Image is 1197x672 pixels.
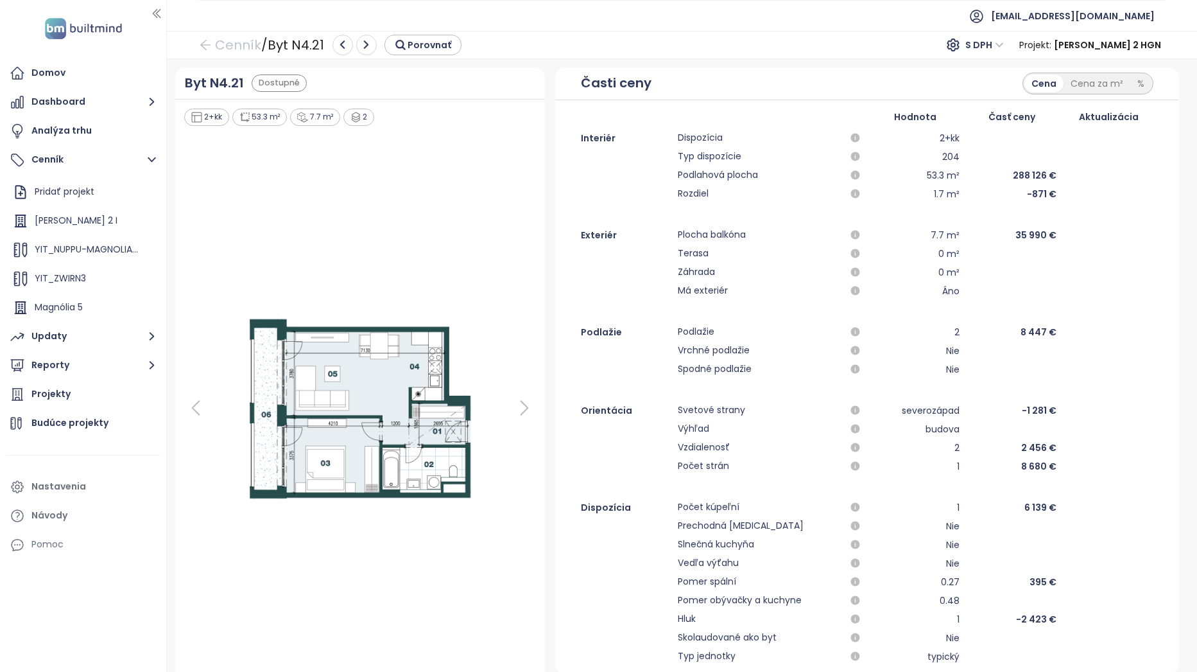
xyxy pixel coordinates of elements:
[252,75,307,92] div: Dostupné
[871,265,960,280] div: 0 m²
[871,362,960,377] div: Nie
[6,118,160,144] a: Analýza trhu
[965,35,1004,55] span: S DPH
[678,593,840,608] span: Pomer obývačky a kuchyne
[1019,33,1161,57] div: Projekt :
[6,60,160,86] a: Domov
[199,33,461,57] div: / Byt N4.21
[678,343,840,358] span: Vrchné podlažie
[871,324,960,340] div: 2
[678,227,840,243] span: Plocha balkóna
[230,312,489,504] img: Floor plan
[871,459,960,474] div: 1
[968,324,1056,340] div: 8 447 €
[10,208,157,234] div: [PERSON_NAME] 2 I
[31,415,108,431] div: Budúce projekty
[343,109,375,126] div: 2
[871,649,960,664] div: typický
[1024,75,1064,93] div: Cena
[581,73,651,93] span: Časti ceny
[968,110,1056,124] div: Časť ceny
[968,459,1056,474] div: 8 680 €
[6,474,160,500] a: Nastavenia
[871,574,960,590] div: 0.27
[871,130,960,146] div: 2+kk
[35,272,86,285] span: YIT_ZWIRN3
[871,500,960,515] div: 1
[968,403,1056,418] div: -1 281 €
[871,168,960,183] div: 53.3 m²
[678,574,840,590] span: Pomer spální
[31,508,67,524] div: Návody
[290,109,340,126] div: 7.7 m²
[10,295,157,321] div: Magnólia 5
[31,328,67,344] div: Updaty
[968,227,1056,243] div: 35 990 €
[678,500,840,515] span: Počet kúpeľní
[871,440,960,455] div: 2
[6,532,160,558] div: Pomoc
[871,518,960,534] div: Nie
[41,15,126,42] img: logo
[581,324,669,340] div: Podlažie
[968,612,1056,627] div: -2 423 €
[232,109,288,126] div: 53.3 m²
[678,421,840,437] span: Výhľad
[968,186,1056,202] div: -871 €
[871,343,960,358] div: Nie
[6,503,160,529] a: Návody
[1130,75,1151,93] div: %
[1054,39,1161,51] b: [PERSON_NAME] 2 HGN
[678,537,840,553] span: Slnečná kuchyňa
[678,649,840,664] span: Typ jednotky
[968,574,1056,590] div: 395 €
[678,518,840,534] span: Prechodná [MEDICAL_DATA]
[871,421,960,437] div: budova
[871,537,960,553] div: Nie
[678,556,840,571] span: Vedľa výťahu
[678,168,840,183] span: Podlahová plocha
[581,227,669,243] div: Exteriér
[199,33,261,57] a: arrow-left Cenník
[678,362,840,377] span: Spodné podlažie
[871,403,960,418] div: severozápad
[6,147,160,173] button: Cenník
[31,479,86,495] div: Nastavenia
[871,630,960,646] div: Nie
[35,301,83,314] span: Magnólia 5
[968,168,1056,183] div: 288 126 €
[871,283,960,299] div: Áno
[384,35,461,55] button: Porovnať
[199,39,212,51] span: arrow-left
[581,130,669,146] div: Interiér
[184,109,229,126] div: 2+kk
[871,186,960,202] div: 1.7 m²
[968,500,1056,515] div: 6 139 €
[871,593,960,608] div: 0.48
[678,440,840,455] span: Vzdialenosť
[6,353,160,378] button: Reporty
[678,283,840,299] span: Má exteriér
[35,243,160,256] span: YIT_NUPPU-MAGNOLIA-4_v2
[678,459,840,474] span: Počet strán
[678,403,840,418] span: Svetové strany
[678,324,840,340] span: Podlažie
[6,382,160,407] a: Projekty
[6,89,160,115] button: Dashboard
[31,123,92,139] div: Analýza trhu
[581,500,669,515] div: Dispozícia
[10,179,157,205] div: Pridať projekt
[6,411,160,436] a: Budúce projekty
[185,73,244,93] a: Byt N4.21
[871,246,960,261] div: 0 m²
[678,130,840,146] span: Dispozícia
[581,403,669,418] div: Orientácia
[31,386,71,402] div: Projekty
[35,184,94,200] div: Pridať projekt
[678,265,840,280] span: Záhrada
[1064,110,1153,124] div: Aktualizácia
[10,237,157,263] div: YIT_NUPPU-MAGNOLIA-4_v2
